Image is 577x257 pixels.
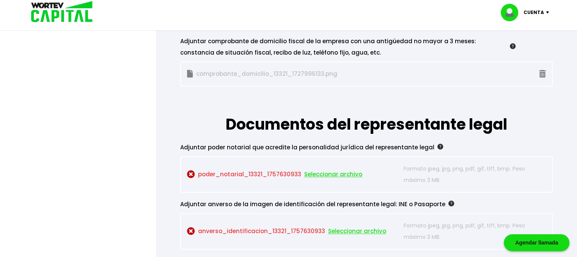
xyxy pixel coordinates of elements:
p: Formato jpeg, jpg, png, pdf, gif, tiff, bmp. Peso máximo 3 MB. [404,163,546,186]
img: gray-trash.dd83e1a4.svg [539,70,546,78]
img: gray-file.d3045238.svg [187,70,193,78]
img: cross-circle.ce22fdcf.svg [187,227,195,235]
h1: Documentos del representante legal [180,86,553,136]
img: icon-down [544,11,554,14]
img: gfR76cHglkPwleuBLjWdxeZVvX9Wp6JBDmjRYY8JYDQn16A2ICN00zLTgIroGa6qie5tIuWH7V3AapTKqzv+oMZsGfMUqL5JM... [510,43,516,49]
img: cross-circle.ce22fdcf.svg [187,170,195,178]
span: Seleccionar archivo [328,226,386,237]
div: Adjuntar anverso de la imagen de identificación del representante legal: INE o Pasaporte [180,199,516,210]
div: Agendar llamada [504,234,569,251]
p: Cuenta [524,7,544,18]
span: Seleccionar archivo [304,169,362,180]
img: gfR76cHglkPwleuBLjWdxeZVvX9Wp6JBDmjRYY8JYDQn16A2ICN00zLTgIroGa6qie5tIuWH7V3AapTKqzv+oMZsGfMUqL5JM... [448,201,454,206]
div: Adjuntar comprobante de domicilio fiscal de la empresa con una antigüedad no mayor a 3 meses: con... [180,36,516,58]
p: poder_notarial_13321_1757630933 [187,163,400,186]
p: comprobante_domicilio_13321_1727996133.png [187,68,400,80]
p: anverso_identificacion_13321_1757630933 [187,220,400,243]
img: profile-image [501,4,524,21]
p: Formato jpeg, jpg, png, pdf, gif, tiff, bmp. Peso máximo 3 MB. [404,220,546,243]
div: Adjuntar poder notarial que acredite la personalidad jurídica del representante legal [180,142,516,153]
img: gfR76cHglkPwleuBLjWdxeZVvX9Wp6JBDmjRYY8JYDQn16A2ICN00zLTgIroGa6qie5tIuWH7V3AapTKqzv+oMZsGfMUqL5JM... [437,144,443,149]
